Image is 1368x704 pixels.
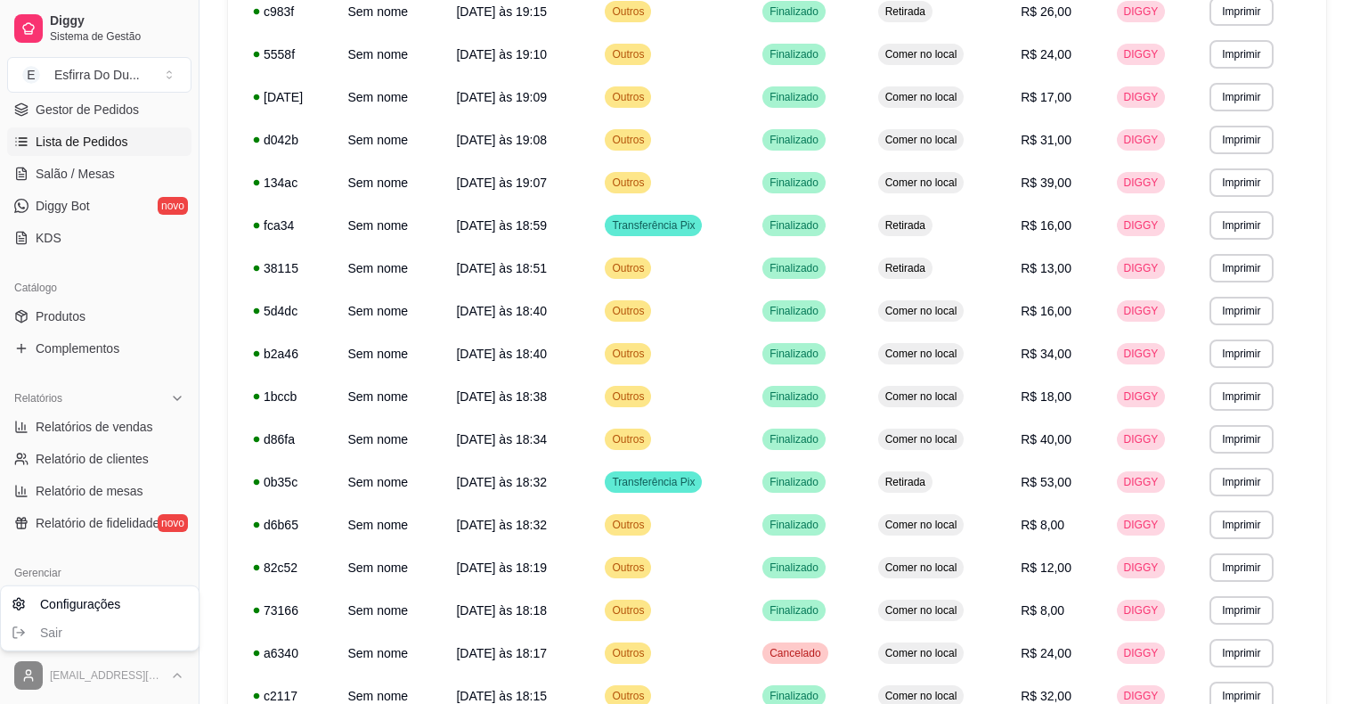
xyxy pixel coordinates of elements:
[456,475,547,489] span: [DATE] às 18:32
[253,131,326,149] div: d042b
[882,518,961,532] span: Comer no local
[1120,90,1162,104] span: DIGGY
[253,602,326,619] div: 73166
[1021,4,1071,19] span: R$ 26,00
[253,388,326,405] div: 1bccb
[7,274,191,302] div: Catálogo
[1120,432,1162,446] span: DIGGY
[40,595,120,613] span: Configurações
[456,432,547,446] span: [DATE] às 18:34
[1021,389,1071,404] span: R$ 18,00
[882,90,961,104] span: Comer no local
[7,559,191,587] div: Gerenciar
[50,13,184,29] span: Diggy
[337,119,445,161] td: Sem nome
[36,418,153,436] span: Relatórios de vendas
[456,304,547,318] span: [DATE] às 18:40
[1209,168,1273,197] button: Imprimir
[766,603,822,618] span: Finalizado
[1120,47,1162,61] span: DIGGY
[608,176,647,190] span: Outros
[456,261,547,275] span: [DATE] às 18:51
[456,646,547,660] span: [DATE] às 18:17
[1209,126,1273,154] button: Imprimir
[1209,425,1273,454] button: Imprimir
[1021,646,1071,660] span: R$ 24,00
[1120,176,1162,190] span: DIGGY
[36,514,159,532] span: Relatório de fidelidade
[1209,211,1273,240] button: Imprimir
[608,4,647,19] span: Outros
[766,47,822,61] span: Finalizado
[1120,304,1162,318] span: DIGGY
[1120,475,1162,489] span: DIGGY
[456,518,547,532] span: [DATE] às 18:32
[456,603,547,618] span: [DATE] às 18:18
[882,389,961,404] span: Comer no local
[50,29,184,44] span: Sistema de Gestão
[766,561,822,575] span: Finalizado
[36,340,119,357] span: Complementos
[54,66,140,84] div: Esfirra Do Du ...
[1120,133,1162,147] span: DIGGY
[36,165,115,183] span: Salão / Mesas
[36,307,85,325] span: Produtos
[36,229,61,247] span: KDS
[608,133,647,147] span: Outros
[22,66,40,84] span: E
[337,204,445,247] td: Sem nome
[456,133,547,147] span: [DATE] às 19:08
[608,261,647,275] span: Outros
[36,482,143,500] span: Relatório de mesas
[253,644,326,662] div: a6340
[1021,518,1064,532] span: R$ 8,00
[882,176,961,190] span: Comer no local
[1209,40,1273,69] button: Imprimir
[253,88,326,106] div: [DATE]
[253,302,326,320] div: 5d4dc
[1021,475,1071,489] span: R$ 53,00
[337,76,445,119] td: Sem nome
[766,218,822,233] span: Finalizado
[882,304,961,318] span: Comer no local
[253,430,326,448] div: d86fa
[1209,511,1273,539] button: Imprimir
[337,33,445,76] td: Sem nome
[608,646,647,660] span: Outros
[1021,133,1071,147] span: R$ 31,00
[608,90,647,104] span: Outros
[337,161,445,204] td: Sem nome
[337,632,445,675] td: Sem nome
[337,589,445,632] td: Sem nome
[1209,553,1273,582] button: Imprimir
[456,176,547,190] span: [DATE] às 19:07
[882,475,929,489] span: Retirada
[253,473,326,491] div: 0b35c
[253,345,326,363] div: b2a46
[1021,90,1071,104] span: R$ 17,00
[882,4,929,19] span: Retirada
[456,689,547,703] span: [DATE] às 18:15
[608,218,698,233] span: Transferência Pix
[456,218,547,233] span: [DATE] às 18:59
[766,347,822,361] span: Finalizado
[766,689,822,703] span: Finalizado
[1021,603,1064,618] span: R$ 8,00
[1120,518,1162,532] span: DIGGY
[253,174,326,192] div: 134ac
[882,47,961,61] span: Comer no local
[337,418,445,461] td: Sem nome
[766,90,822,104] span: Finalizado
[456,561,547,575] span: [DATE] às 18:19
[608,47,647,61] span: Outros
[337,247,445,290] td: Sem nome
[1120,218,1162,233] span: DIGGY
[253,3,326,20] div: c983f
[608,432,647,446] span: Outros
[253,217,326,234] div: fca34
[608,518,647,532] span: Outros
[766,4,822,19] span: Finalizado
[1021,218,1071,233] span: R$ 16,00
[1209,596,1273,625] button: Imprimir
[766,176,822,190] span: Finalizado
